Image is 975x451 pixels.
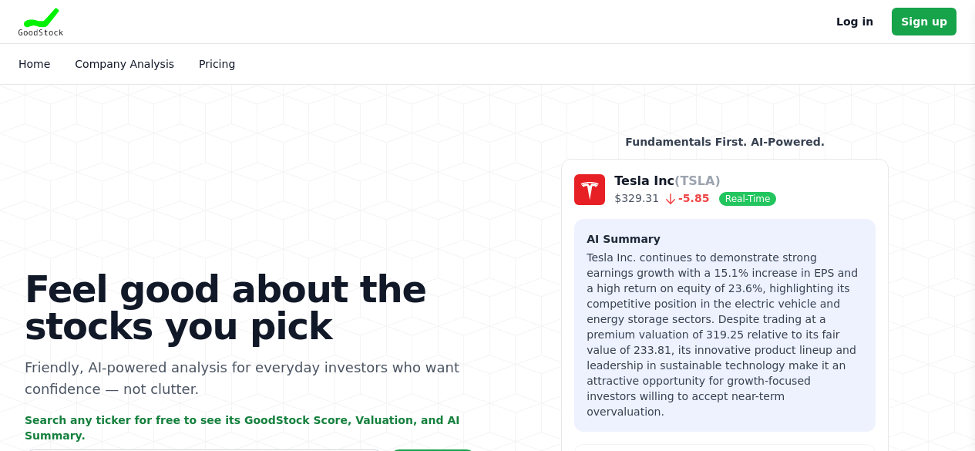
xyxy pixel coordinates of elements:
img: Company Logo [574,174,605,205]
p: Search any ticker for free to see its GoodStock Score, Valuation, and AI Summary. [25,412,476,443]
h3: AI Summary [587,231,863,247]
span: Real-Time [719,192,776,206]
a: Log in [836,12,873,31]
span: -5.85 [659,192,709,204]
p: Fundamentals First. AI-Powered. [561,134,889,150]
a: Home [18,58,50,70]
p: Tesla Inc. continues to demonstrate strong earnings growth with a 15.1% increase in EPS and a hig... [587,250,863,419]
a: Pricing [199,58,235,70]
a: Sign up [892,8,957,35]
p: $329.31 [614,190,776,207]
p: Friendly, AI-powered analysis for everyday investors who want confidence — not clutter. [25,357,476,400]
h1: Feel good about the stocks you pick [25,271,476,345]
p: Tesla Inc [614,172,776,190]
a: Company Analysis [75,58,174,70]
img: Goodstock Logo [18,8,63,35]
span: (TSLA) [674,173,721,188]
